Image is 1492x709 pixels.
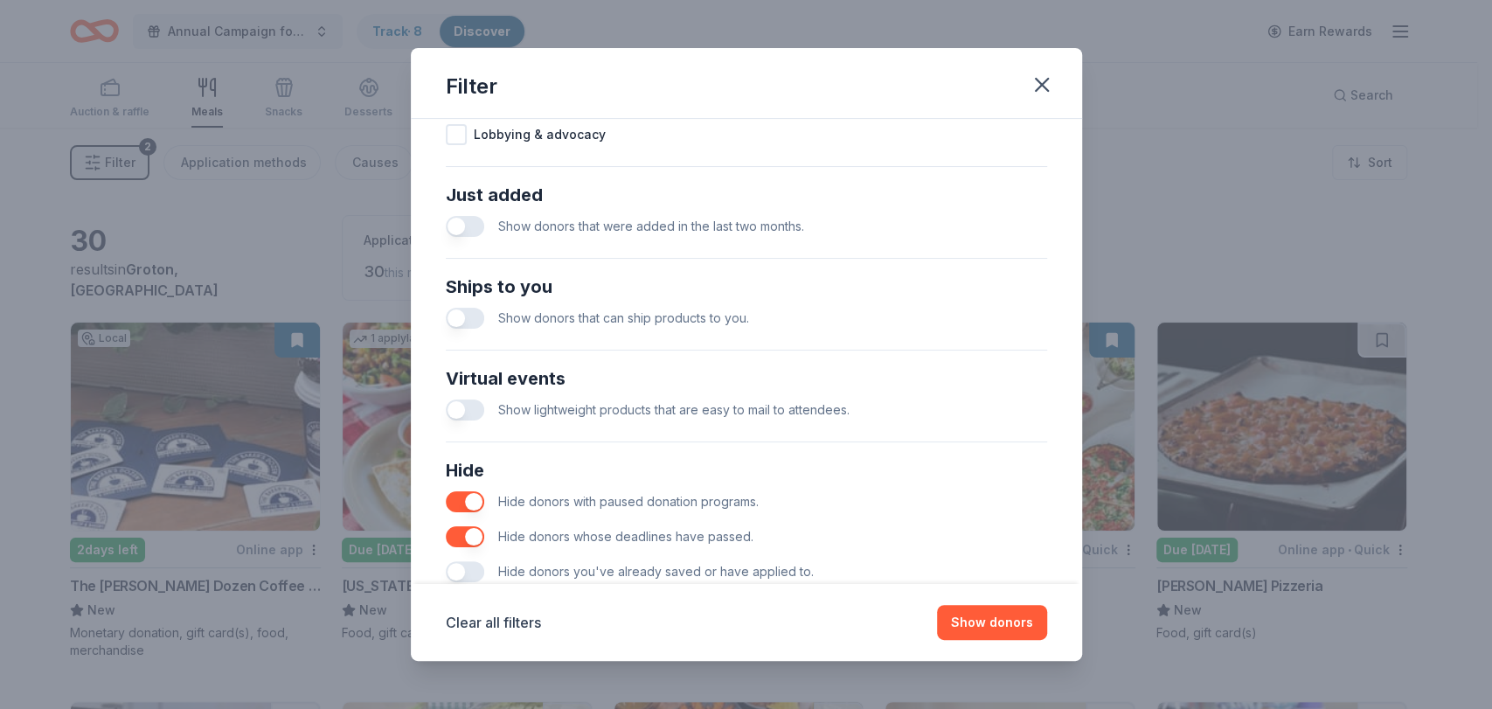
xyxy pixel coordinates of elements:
span: Hide donors you've already saved or have applied to. [498,564,814,579]
span: Hide donors whose deadlines have passed. [498,529,753,544]
span: Hide donors with paused donation programs. [498,494,759,509]
div: Virtual events [446,365,1047,393]
span: Show donors that can ship products to you. [498,310,749,325]
div: Just added [446,181,1047,209]
span: Show donors that were added in the last two months. [498,219,804,233]
span: Lobbying & advocacy [474,124,606,145]
span: Show lightweight products that are easy to mail to attendees. [498,402,850,417]
button: Clear all filters [446,612,541,633]
div: Filter [446,73,497,101]
div: Hide [446,456,1047,484]
div: Ships to you [446,273,1047,301]
button: Show donors [937,605,1047,640]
